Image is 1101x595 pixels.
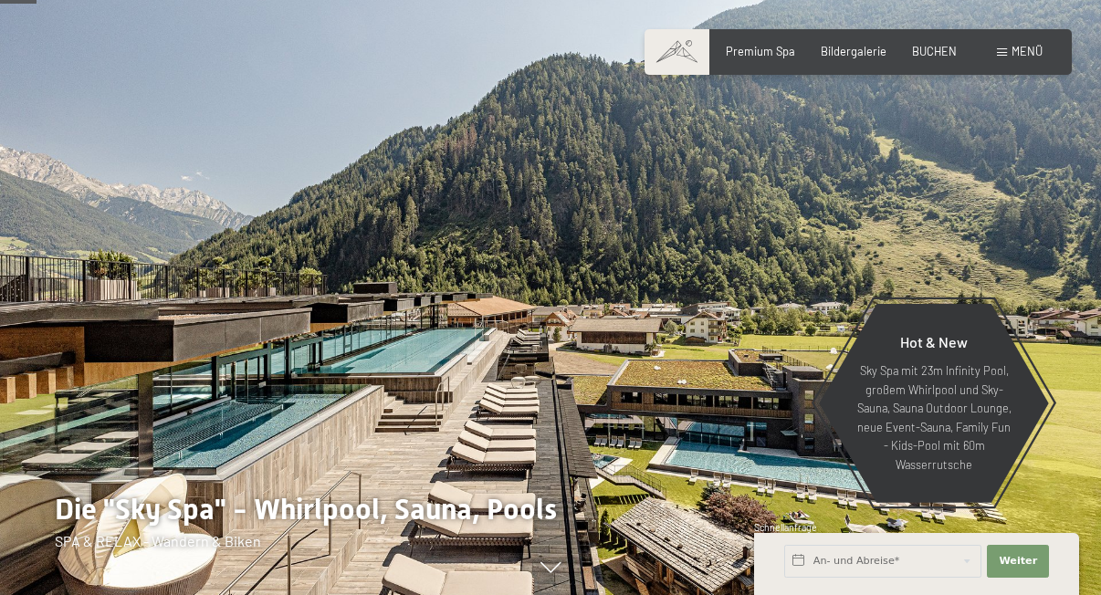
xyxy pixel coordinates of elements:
[855,361,1013,474] p: Sky Spa mit 23m Infinity Pool, großem Whirlpool und Sky-Sauna, Sauna Outdoor Lounge, neue Event-S...
[726,44,795,58] a: Premium Spa
[912,44,957,58] a: BUCHEN
[987,545,1049,578] button: Weiter
[900,333,968,350] span: Hot & New
[818,303,1050,504] a: Hot & New Sky Spa mit 23m Infinity Pool, großem Whirlpool und Sky-Sauna, Sauna Outdoor Lounge, ne...
[754,522,817,533] span: Schnellanfrage
[999,554,1037,569] span: Weiter
[821,44,886,58] a: Bildergalerie
[1012,44,1043,58] span: Menü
